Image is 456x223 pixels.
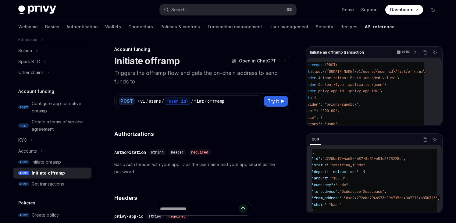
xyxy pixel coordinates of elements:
div: {user_id} [165,97,190,105]
button: Send message [239,204,247,213]
a: Basics [45,19,59,34]
a: Security [316,19,333,34]
span: ⌘ K [286,7,293,12]
h4: Authorizations [114,130,290,138]
span: , [346,176,348,181]
button: Search...⌘K [160,4,296,15]
div: / [191,98,193,104]
div: Configure app for native onramp [32,100,88,115]
div: / [137,98,140,104]
button: Accounts [13,146,91,157]
span: "0xdeadbeef2usdcbase" [340,189,384,194]
span: \ [335,62,337,67]
span: : [327,202,329,207]
div: Initiate onramp [32,158,61,166]
span: : [329,176,331,181]
div: Initiate offramp [32,169,65,177]
span: , [438,196,440,200]
span: , [348,182,350,187]
h4: Headers [114,194,290,202]
div: Solana [18,47,32,54]
span: { [312,150,314,154]
span: \ [380,89,382,94]
div: POST [119,97,135,105]
span: --header [299,89,316,94]
a: POSTInitiate offramp [13,168,91,179]
a: Wallets [105,19,121,34]
div: 200 [310,136,321,143]
h1: Initiate offramp [114,55,180,66]
span: POST [18,105,29,110]
span: \ [397,76,399,80]
span: : { [359,169,365,174]
button: cURL [393,47,419,58]
span: string [151,150,164,155]
a: Support [361,7,378,13]
span: "awaiting_funds" [331,163,365,168]
div: Search... [171,6,188,13]
a: POSTInitiate onramp [13,157,91,168]
div: / [146,98,148,104]
span: , [404,156,406,161]
button: Spark BTC [13,56,91,67]
div: users [149,98,161,104]
button: Ask AI [431,136,439,143]
a: POSTCreate policy [13,210,91,221]
span: "to_address" [312,189,337,194]
a: POSTCreate a terms of service agreement [13,116,91,135]
img: dark logo [18,5,56,14]
a: Policies & controls [160,19,200,34]
span: 'privy-app-id: <privy-app-id>' [316,89,380,94]
span: --header [299,82,316,87]
span: , [365,163,367,168]
div: Create a terms of service agreement [32,118,88,133]
a: Demo [342,7,354,13]
span: "0xc24272abc794b973b896715db40a72714a030323" [344,196,438,200]
a: Authentication [66,19,98,34]
span: "currency" [312,182,333,187]
a: POSTGet transactions [13,179,91,189]
button: Toggle dark mode [428,5,438,15]
a: Welcome [18,19,38,34]
div: Accounts [18,147,37,155]
div: / [204,98,207,104]
div: KYC [18,136,27,144]
span: "amount" [312,176,329,181]
div: v1 [140,98,145,104]
div: Get transactions [32,180,64,188]
span: Open in ChatGPT [239,58,276,64]
p: cURL [402,50,411,55]
span: Initiate an offramp transaction [310,50,364,55]
span: "source": { [299,115,322,120]
div: Other chains [18,69,44,76]
a: POSTConfigure app for native onramp [13,98,91,116]
span: Dashboard [390,7,414,13]
div: required [189,149,211,155]
span: "deposit_instructions" [312,169,359,174]
span: Try it [267,97,279,105]
button: Try it [264,96,288,107]
span: "amount": "100.00", [299,108,340,113]
span: : [320,156,322,161]
span: POST [18,171,29,175]
span: \ [423,69,425,74]
div: Spark BTC [18,58,40,65]
span: \ [384,82,387,87]
span: "status" [312,163,329,168]
span: 'Authorization: Basic <encoded-value>' [316,76,397,80]
h5: Policies [18,199,35,207]
span: https://[DOMAIN_NAME]/v1/users/{user_id}/fiat/offramp [310,69,423,74]
div: offramp [207,98,224,104]
span: '{ [312,95,316,100]
span: POST [327,62,335,67]
input: Ask a question... [160,202,239,215]
div: fiat [194,98,204,104]
div: Account funding [114,46,290,52]
div: / [162,98,164,104]
span: "provider": "bridge-sandbox", [299,102,361,107]
span: "from_address" [312,196,342,200]
span: "chain" [312,202,327,207]
span: --request [308,62,327,67]
span: : [329,163,331,168]
span: } [312,209,314,214]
